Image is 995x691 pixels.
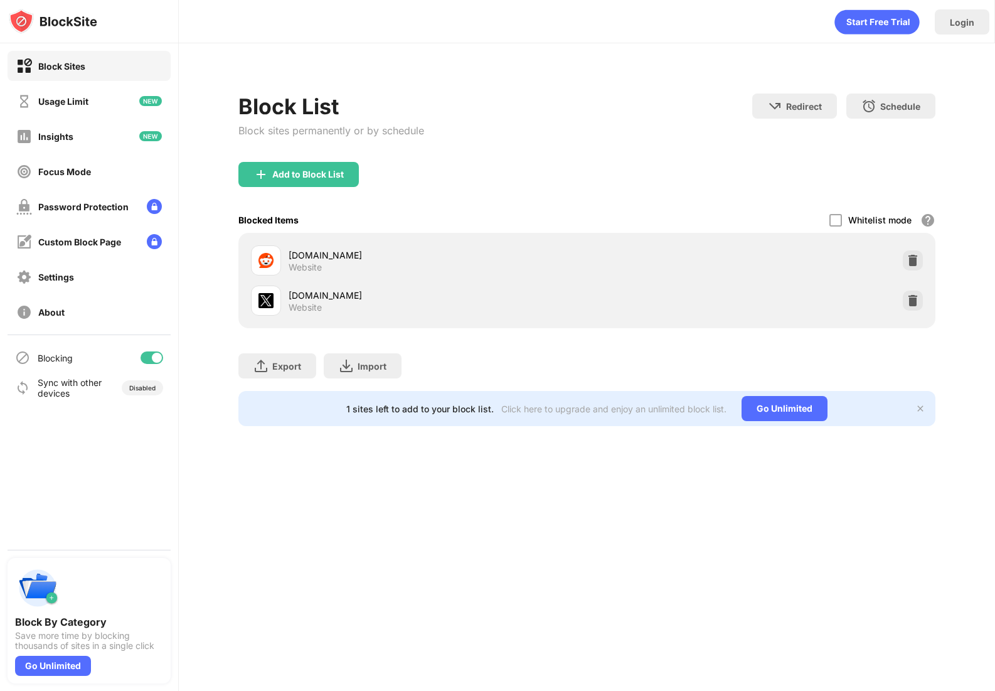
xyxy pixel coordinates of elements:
img: block-on.svg [16,58,32,74]
div: About [38,307,65,318]
div: Redirect [786,101,822,112]
img: lock-menu.svg [147,234,162,249]
div: Go Unlimited [742,396,827,421]
img: favicons [258,253,274,268]
img: sync-icon.svg [15,380,30,395]
div: animation [834,9,920,35]
div: Usage Limit [38,96,88,107]
div: 1 sites left to add to your block list. [346,404,494,414]
div: Settings [38,272,74,282]
div: Custom Block Page [38,237,121,247]
img: lock-menu.svg [147,199,162,214]
div: Schedule [880,101,920,112]
div: [DOMAIN_NAME] [289,289,587,302]
div: Blocking [38,353,73,363]
div: Focus Mode [38,166,91,177]
div: Import [358,361,386,372]
div: Blocked Items [238,215,299,225]
div: Go Unlimited [15,656,91,676]
div: Login [950,17,974,28]
img: customize-block-page-off.svg [16,234,32,250]
img: blocking-icon.svg [15,350,30,365]
div: Block By Category [15,616,163,628]
div: Click here to upgrade and enjoy an unlimited block list. [501,404,726,414]
div: Block List [238,94,424,119]
img: time-usage-off.svg [16,94,32,109]
img: x-button.svg [915,404,925,414]
img: about-off.svg [16,304,32,320]
div: Disabled [129,384,156,392]
img: new-icon.svg [139,96,162,106]
div: Insights [38,131,73,142]
div: Export [272,361,301,372]
div: [DOMAIN_NAME] [289,249,587,262]
div: Website [289,302,322,313]
div: Add to Block List [272,169,344,179]
img: favicons [258,293,274,308]
img: new-icon.svg [139,131,162,141]
img: settings-off.svg [16,269,32,285]
div: Block Sites [38,61,85,72]
div: Sync with other devices [38,377,102,399]
img: insights-off.svg [16,129,32,144]
img: push-categories.svg [15,565,60,611]
img: focus-off.svg [16,164,32,179]
div: Whitelist mode [848,215,912,225]
img: logo-blocksite.svg [9,9,97,34]
div: Password Protection [38,201,129,212]
div: Save more time by blocking thousands of sites in a single click [15,631,163,651]
div: Website [289,262,322,273]
img: password-protection-off.svg [16,199,32,215]
div: Block sites permanently or by schedule [238,124,424,137]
